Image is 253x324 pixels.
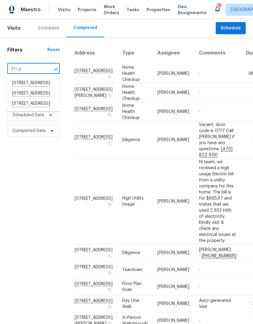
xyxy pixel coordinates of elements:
[117,278,153,295] td: Floor Plan Scan
[117,83,153,102] td: Home Health Checkup
[194,121,241,159] td: Vacant, door code is 0717 Call [PERSON_NAME] if you have any questions:
[153,295,194,312] td: [PERSON_NAME]
[47,47,60,53] div: Reset
[194,102,241,121] td: -
[153,159,194,244] td: [PERSON_NAME]
[153,121,194,159] td: [PERSON_NAME]
[107,112,113,117] button: Copy Address
[153,102,194,121] td: [PERSON_NAME]
[74,83,117,102] td: [STREET_ADDRESS][PERSON_NAME]
[117,102,153,121] td: Home Health Checkup
[117,244,153,261] td: Diligence
[58,7,70,13] span: Visits
[194,42,241,64] th: Comments
[107,287,113,293] button: Copy Address
[107,74,113,79] button: Copy Address
[78,7,96,13] span: Projects
[117,121,153,159] td: Diligence
[153,278,194,295] td: [PERSON_NAME]
[117,64,153,83] td: Home Health Checkup
[177,4,207,16] span: Geo Assignments
[74,159,117,244] td: [STREET_ADDRESS]
[117,295,153,312] td: Day One Walk
[107,270,113,276] button: Copy Address
[126,8,139,12] span: Tasks
[74,244,117,261] td: [STREET_ADDRESS]
[107,253,113,259] button: Copy Address
[147,7,170,13] span: Properties
[7,64,43,74] input: Search for an address...
[153,64,194,83] td: [PERSON_NAME]
[107,93,113,98] button: Copy Address
[107,140,113,146] button: Copy Address
[194,295,241,312] td: Auto-generated Visit
[74,42,117,64] th: Address
[194,83,241,102] td: -
[117,261,153,278] td: Teardown
[153,83,194,102] td: [PERSON_NAME]
[107,304,113,309] button: Copy Address
[104,4,119,16] span: Work Orders
[194,64,241,83] td: -
[74,261,117,278] td: [STREET_ADDRESS]
[194,261,241,278] td: -
[194,159,241,244] td: Hi team, we received a high usage Electric bill from a utility company for this home. The bill is...
[117,42,153,64] th: Type
[52,65,60,74] button: Close
[38,25,59,31] div: Scheduled
[153,261,194,278] td: [PERSON_NAME]
[7,47,47,53] h1: Filters
[107,202,113,207] button: Copy Address
[73,25,97,31] div: Completed
[12,112,44,118] span: Scheduled Date
[7,21,21,35] span: Visits
[194,244,241,261] td: [PERSON_NAME] -
[216,22,246,35] button: Schedule
[12,128,46,134] span: Completed Date
[194,278,241,295] td: -
[153,42,194,64] th: Assignee
[217,4,221,10] div: 103
[153,244,194,261] td: [PERSON_NAME]
[221,25,241,32] span: Schedule
[21,7,41,13] span: Maestro
[117,159,153,244] td: High Utility Usage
